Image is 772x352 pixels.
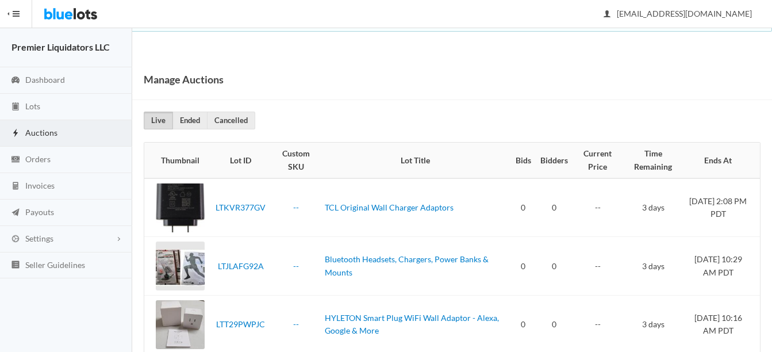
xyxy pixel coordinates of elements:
[511,178,536,237] td: 0
[10,234,21,245] ion-icon: cog
[320,143,511,178] th: Lot Title
[536,143,573,178] th: Bidders
[144,143,209,178] th: Thumbnail
[683,178,760,237] td: [DATE] 2:08 PM PDT
[10,208,21,219] ion-icon: paper plane
[10,102,21,113] ion-icon: clipboard
[623,237,683,296] td: 3 days
[325,313,499,336] a: HYLETON Smart Plug WiFi Wall Adaptor - Alexa, Google & More
[10,155,21,166] ion-icon: cash
[25,260,85,270] span: Seller Guidelines
[601,9,613,20] ion-icon: person
[511,237,536,296] td: 0
[623,178,683,237] td: 3 days
[25,101,40,111] span: Lots
[25,75,65,85] span: Dashboard
[218,261,264,271] a: LTJLAFG92A
[144,71,224,88] h1: Manage Auctions
[325,202,454,212] a: TCL Original Wall Charger Adaptors
[604,9,752,18] span: [EMAIL_ADDRESS][DOMAIN_NAME]
[10,260,21,271] ion-icon: list box
[10,75,21,86] ion-icon: speedometer
[623,143,683,178] th: Time Remaining
[293,261,299,271] a: --
[25,154,51,164] span: Orders
[536,237,573,296] td: 0
[272,143,320,178] th: Custom SKU
[25,181,55,190] span: Invoices
[207,112,255,129] a: Cancelled
[25,128,57,137] span: Auctions
[293,202,299,212] a: --
[683,143,760,178] th: Ends At
[25,207,54,217] span: Payouts
[293,319,299,329] a: --
[144,112,173,129] a: Live
[573,143,623,178] th: Current Price
[216,319,265,329] a: LTT29PWPJC
[10,128,21,139] ion-icon: flash
[573,237,623,296] td: --
[11,41,110,52] strong: Premier Liquidators LLC
[209,143,272,178] th: Lot ID
[511,143,536,178] th: Bids
[536,178,573,237] td: 0
[216,202,266,212] a: LTKVR377GV
[325,254,489,277] a: Bluetooth Headsets, Chargers, Power Banks & Mounts
[172,112,208,129] a: Ended
[25,234,53,243] span: Settings
[683,237,760,296] td: [DATE] 10:29 AM PDT
[573,178,623,237] td: --
[10,181,21,192] ion-icon: calculator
